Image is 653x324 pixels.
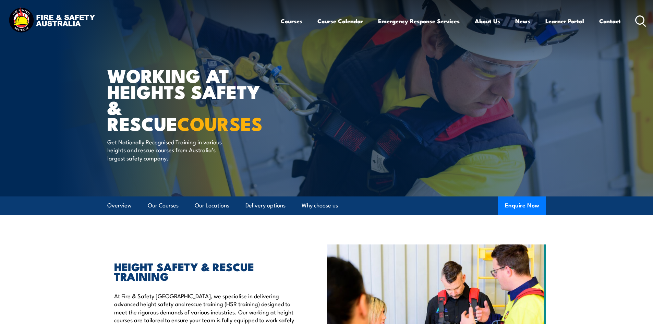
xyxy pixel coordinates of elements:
[545,12,584,30] a: Learner Portal
[281,12,302,30] a: Courses
[177,109,263,137] strong: COURSES
[148,196,179,215] a: Our Courses
[317,12,363,30] a: Course Calendar
[599,12,621,30] a: Contact
[245,196,286,215] a: Delivery options
[107,67,277,131] h1: WORKING AT HEIGHTS SAFETY & RESCUE
[107,196,132,215] a: Overview
[515,12,530,30] a: News
[302,196,338,215] a: Why choose us
[378,12,460,30] a: Emergency Response Services
[114,262,295,281] h2: HEIGHT SAFETY & RESCUE TRAINING
[498,196,546,215] button: Enquire Now
[107,138,232,162] p: Get Nationally Recognised Training in various heights and rescue courses from Australia’s largest...
[195,196,229,215] a: Our Locations
[475,12,500,30] a: About Us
